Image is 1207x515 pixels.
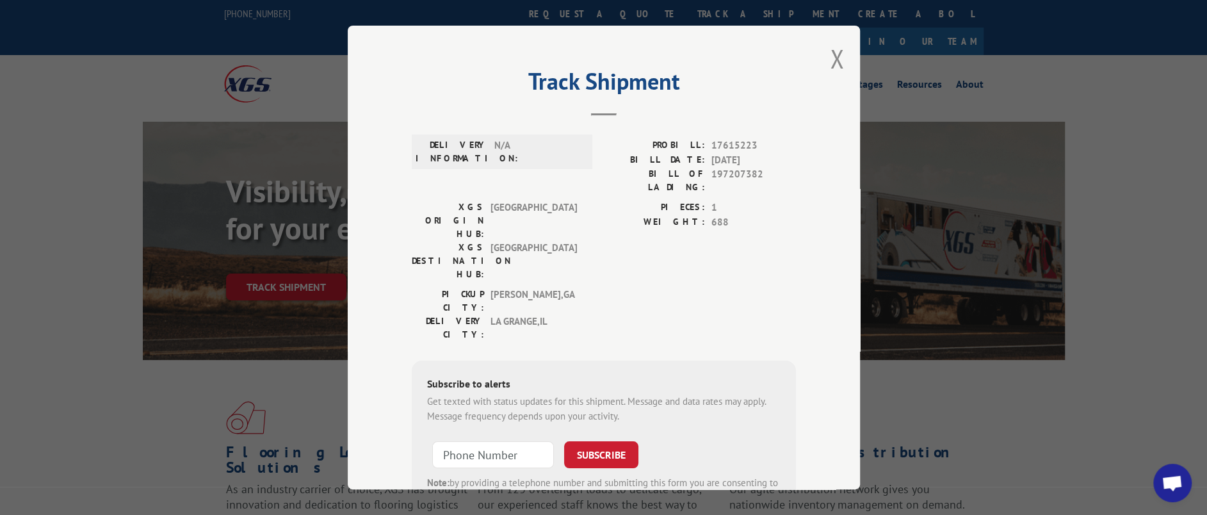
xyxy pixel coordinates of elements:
span: 1 [711,200,796,215]
span: [PERSON_NAME] , GA [490,288,577,315]
button: Close modal [830,42,844,76]
span: [DATE] [711,153,796,168]
label: WEIGHT: [604,215,705,230]
div: Get texted with status updates for this shipment. Message and data rates may apply. Message frequ... [427,395,781,423]
div: Open chat [1153,464,1192,502]
button: SUBSCRIBE [564,441,638,468]
span: 688 [711,215,796,230]
label: XGS DESTINATION HUB: [412,241,484,281]
label: PROBILL: [604,138,705,153]
label: BILL DATE: [604,153,705,168]
h2: Track Shipment [412,72,796,97]
span: [GEOGRAPHIC_DATA] [490,241,577,281]
label: DELIVERY CITY: [412,315,484,341]
input: Phone Number [432,441,554,468]
label: DELIVERY INFORMATION: [416,138,488,165]
span: 197207382 [711,167,796,194]
span: N/A [494,138,581,165]
span: [GEOGRAPHIC_DATA] [490,200,577,241]
label: BILL OF LADING: [604,167,705,194]
span: 17615223 [711,138,796,153]
label: PIECES: [604,200,705,215]
label: PICKUP CITY: [412,288,484,315]
label: XGS ORIGIN HUB: [412,200,484,241]
strong: Note: [427,477,450,489]
div: Subscribe to alerts [427,376,781,395]
span: LA GRANGE , IL [490,315,577,341]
